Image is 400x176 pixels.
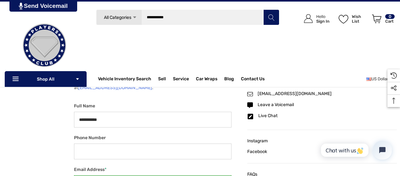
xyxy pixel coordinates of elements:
a: All Categories Icon Arrow Down Icon Arrow Up [96,9,142,25]
svg: Icon Arrow Down [75,77,80,81]
svg: Icon Line [12,76,21,83]
button: Search [263,9,279,25]
p: 0 [385,14,395,19]
svg: Icon Email [247,91,253,97]
a: Cart with 0 items [369,8,395,32]
span: Car Wraps [196,76,217,83]
svg: Icon Arrow Down [132,15,137,20]
svg: Icon Email [247,113,254,120]
a: [EMAIL_ADDRESS][DOMAIN_NAME] [258,91,332,96]
svg: Top [387,98,400,104]
a: Facebook [247,148,397,156]
label: Email Address [74,166,231,173]
svg: Wish List [339,15,348,24]
label: Full Name [74,102,231,110]
a: Vehicle Inventory Search [98,76,151,83]
a: Instagram [247,137,397,145]
svg: Recently Viewed [391,72,397,79]
p: Cart [385,19,395,24]
a: Wish List Wish List [336,8,369,30]
a: Service [173,76,189,83]
label: Phone Number [74,134,231,142]
a: USD [366,73,395,85]
img: PjwhLS0gR2VuZXJhdG9yOiBHcmF2aXQuaW8gLS0+PHN2ZyB4bWxucz0iaHR0cDovL3d3dy53My5vcmcvMjAwMC9zdmciIHhtb... [19,3,23,9]
a: Contact Us [241,76,265,83]
span: All Categories [104,15,131,20]
span: Sell [158,76,166,83]
iframe: Tidio Chat [314,135,397,165]
a: Car Wraps [196,73,224,85]
span: Facebook [247,149,267,154]
p: Hello [316,14,329,19]
a: Live Chat [258,113,277,118]
a: Leave a Voicemail [258,102,294,107]
a: Sell [158,73,173,85]
svg: Review Your Cart [372,14,381,23]
a: [EMAIL_ADDRESS][DOMAIN_NAME] [78,85,152,90]
a: Blog [224,76,234,83]
p: Sign In [316,19,329,24]
svg: Social Media [391,85,397,91]
p: Wish List [352,14,369,24]
a: Sign in [297,8,333,30]
img: Players Club | Cars For Sale [13,14,76,77]
p: Shop All [5,71,87,87]
svg: Icon User Account [304,14,313,23]
svg: Icon Email [247,102,253,108]
span: Instagram [247,138,268,144]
